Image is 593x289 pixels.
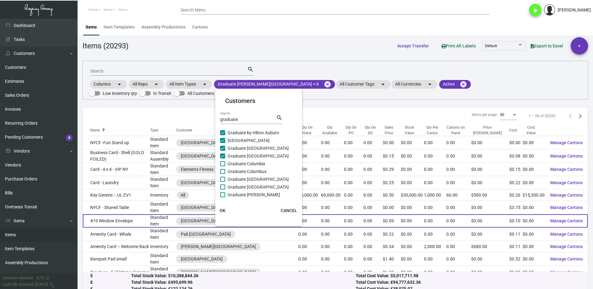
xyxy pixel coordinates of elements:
[228,137,270,144] span: [GEOGRAPHIC_DATA]
[228,168,266,175] span: Graduate Columbus
[228,129,279,136] span: Graduate by Hilton Auburn
[228,191,280,198] span: Graduate [PERSON_NAME]
[228,183,289,191] span: Graduate [GEOGRAPHIC_DATA]
[37,275,49,281] div: 0.51.2
[2,275,34,281] div: Current version:
[225,96,292,105] mat-card-title: Customers
[220,208,225,213] span: OK
[213,205,233,216] button: OK
[228,144,289,152] span: Graduate [GEOGRAPHIC_DATA]
[281,208,297,213] span: CANCEL
[276,205,302,216] button: CANCEL
[228,176,289,183] span: Graduate [GEOGRAPHIC_DATA]
[228,152,289,160] span: Graduate [GEOGRAPHIC_DATA]
[276,114,283,122] mat-icon: search
[228,160,265,167] span: Graduate Columbia
[2,281,48,288] div: Last Qb Synced: [DATE]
